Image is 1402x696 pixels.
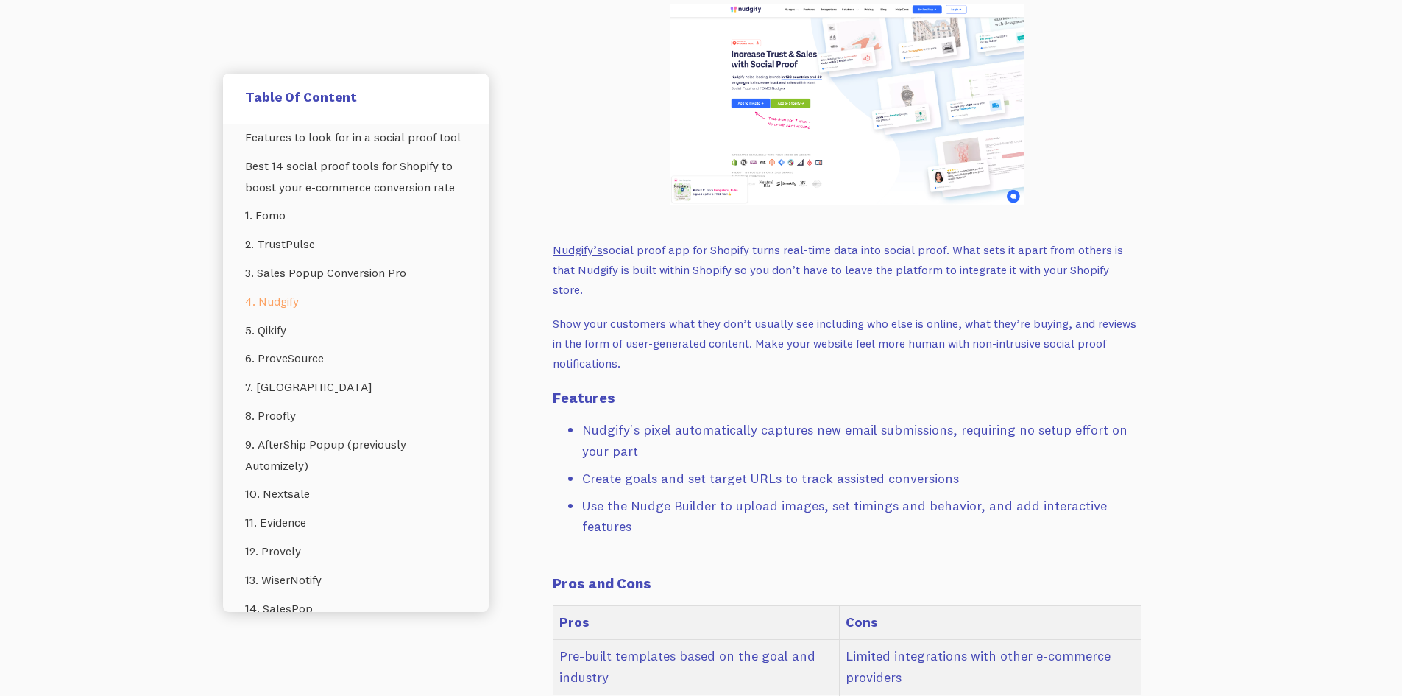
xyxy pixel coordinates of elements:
td: Pre-built templates based on the goal and industry [553,639,840,695]
a: 4. Nudgify [245,287,467,316]
a: 5. Qikify [245,316,467,345]
h5: Table Of Content [245,88,467,105]
a: Best 14 social proof tools for Shopify to boost your e-commerce conversion rate [245,152,467,202]
a: Features to look for in a social proof tool [245,123,467,152]
h4: Pros and Cons [553,573,1141,594]
a: 12. Provely [245,537,467,566]
p: social proof app for Shopify turns real-time data into social proof. What sets it apart from othe... [553,240,1141,299]
a: 10. Nextsale [245,479,467,508]
p: Show your customers what they don’t usually see including who else is online, what they’re buying... [553,314,1141,373]
a: 2. TrustPulse [245,230,467,259]
a: 7. [GEOGRAPHIC_DATA] [245,373,467,401]
a: Nudgify’s [553,242,603,257]
a: 9. AfterShip Popup (previously Automizely) [245,430,467,480]
li: Use the Nudge Builder to upload images, set timings and behavior, and add interactive features [582,496,1141,538]
li: Create goals and set target URLs to track assisted conversions [582,468,1141,490]
a: 1. Fomo [245,201,467,230]
a: 11. Evidence [245,508,467,537]
a: 13. WiserNotify [245,566,467,594]
td: Limited integrations with other e-commerce providers [840,639,1141,695]
li: Nudgify's pixel automatically captures new email submissions, requiring no setup effort on your part [582,420,1141,463]
h4: Features [553,387,1141,408]
a: 8. Proofly [245,401,467,430]
a: 6. ProveSource [245,344,467,373]
a: 14. SalesPop [245,594,467,623]
a: 3. Sales Popup Conversion Pro [245,259,467,287]
th: Cons [840,606,1141,640]
th: Pros [553,606,840,640]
